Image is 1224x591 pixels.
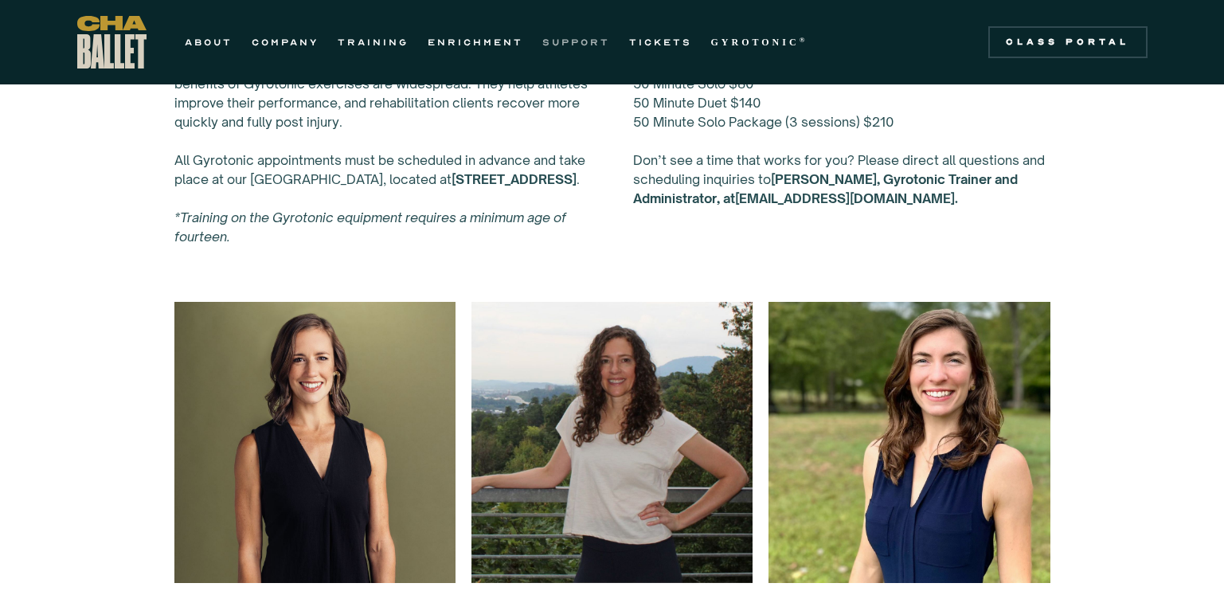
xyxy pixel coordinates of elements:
[998,36,1138,49] div: Class Portal
[185,33,233,52] a: ABOUT
[711,37,800,48] strong: GYROTONIC
[735,190,958,206] a: [EMAIL_ADDRESS][DOMAIN_NAME].
[542,33,610,52] a: SUPPORT
[174,209,566,245] em: *Training on the Gyrotonic equipment requires a minimum age of fourteen.
[77,16,147,68] a: home
[252,33,319,52] a: COMPANY
[629,33,692,52] a: TICKETS
[428,33,523,52] a: ENRICHMENT
[711,33,808,52] a: GYROTONIC®
[452,171,577,187] strong: [STREET_ADDRESS]
[988,26,1148,58] a: Class Portal
[800,36,808,44] sup: ®
[633,171,1018,206] strong: [PERSON_NAME], Gyrotonic Trainer and Administrator, at
[338,33,409,52] a: TRAINING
